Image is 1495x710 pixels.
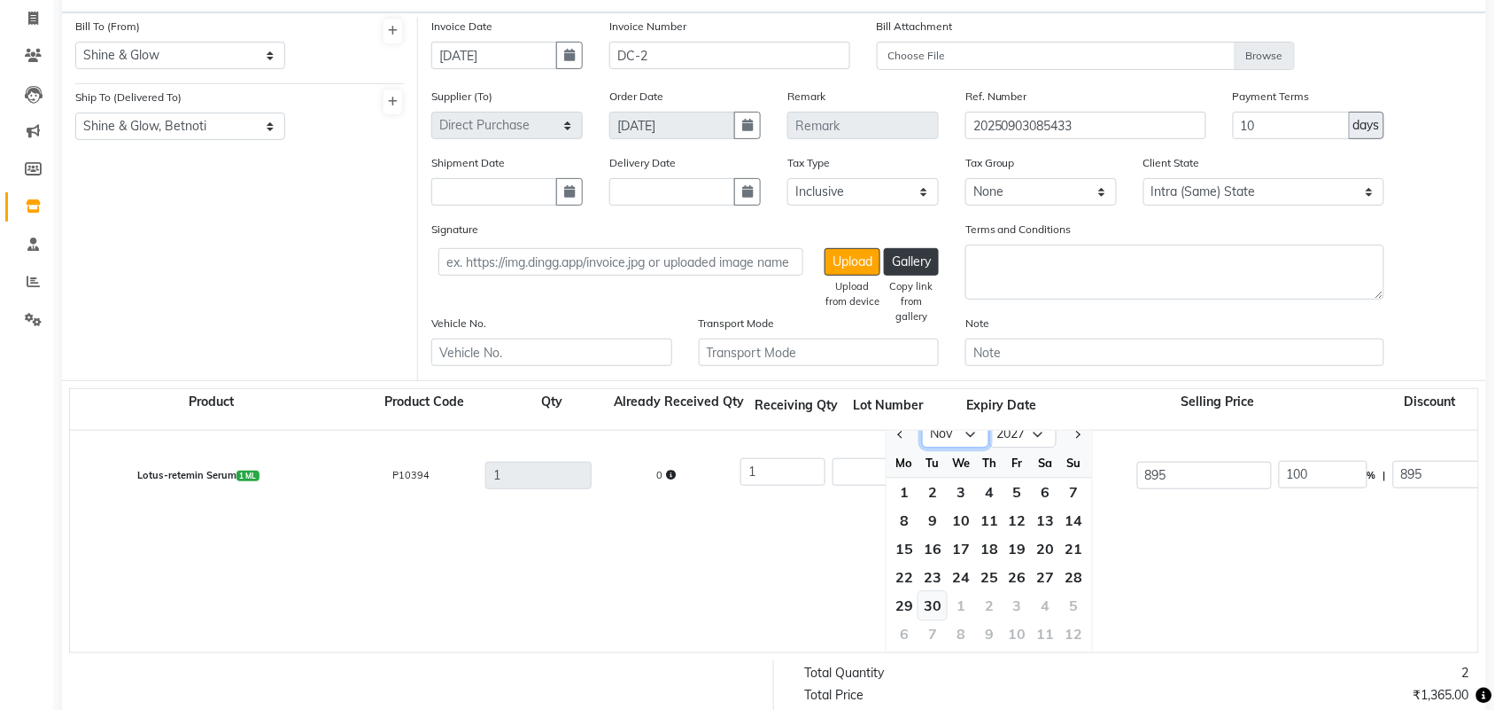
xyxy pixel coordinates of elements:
div: Sunday, November 14, 2027 [1060,506,1088,534]
div: Thursday, December 9, 2027 [975,620,1003,648]
div: Lotus-retemin Serum [57,457,340,494]
div: Friday, December 10, 2027 [1003,620,1032,648]
div: 12 [1003,506,1032,534]
div: 5 [1003,478,1032,506]
label: Order Date [609,89,663,105]
label: Transport Mode [699,316,775,332]
span: Selling Price [1178,390,1259,413]
div: 9 [975,620,1003,648]
div: 7 [1060,478,1088,506]
div: Sunday, November 7, 2027 [1060,478,1088,506]
div: Tuesday, November 2, 2027 [918,478,947,506]
div: Wednesday, November 17, 2027 [947,534,975,563]
div: 22 [890,563,918,591]
div: 2 [1137,664,1483,683]
label: Supplier (To) [431,89,492,105]
div: Friday, November 26, 2027 [1003,563,1032,591]
div: 1 [890,478,918,506]
div: 16 [918,534,947,563]
div: Fr [1003,449,1032,477]
label: Delivery Date [609,155,676,171]
label: Tax Type [787,155,830,171]
span: % [1367,461,1376,490]
div: Total Price [791,686,1137,705]
div: Saturday, December 4, 2027 [1032,591,1060,620]
div: 21 [1060,534,1088,563]
input: Remark [787,112,939,139]
div: Copy link from gallery [884,279,939,324]
div: 20 [1032,534,1060,563]
div: Thursday, November 25, 2027 [975,563,1003,591]
div: 8 [890,506,918,534]
div: Monday, November 1, 2027 [890,478,918,506]
div: Product Code [353,393,495,430]
span: | [1383,461,1386,490]
div: 3 [1003,591,1032,620]
div: Tuesday, November 9, 2027 [918,506,947,534]
div: Upload from device [825,279,880,309]
div: 28 [1060,563,1088,591]
div: 1 [947,591,975,620]
div: Sunday, December 5, 2027 [1060,591,1088,620]
div: 23 [918,563,947,591]
div: Total Quantity [791,664,1137,683]
div: Wednesday, December 8, 2027 [947,620,975,648]
div: Wednesday, November 3, 2027 [947,478,975,506]
label: Invoice Date [431,19,492,35]
div: 10 [947,506,975,534]
label: Payment Terms [1233,89,1310,105]
div: 15 [890,534,918,563]
label: Client State [1143,155,1200,171]
div: 2 [975,591,1003,620]
div: Tuesday, November 30, 2027 [918,591,947,620]
label: Remark [787,89,825,105]
div: Mo [890,449,918,477]
div: Qty [495,393,608,430]
label: Shipment Date [431,155,505,171]
label: Signature [431,222,478,238]
label: Bill Attachment [877,19,953,35]
div: Already Received Qty [608,393,750,430]
div: 7 [918,620,947,648]
input: Note [965,339,1384,366]
div: Friday, December 3, 2027 [1003,591,1032,620]
div: 19 [1003,534,1032,563]
label: Terms and Conditions [965,222,1072,238]
div: 18 [975,534,1003,563]
div: Monday, November 8, 2027 [890,506,918,534]
div: 9 [918,506,947,534]
div: Sunday, November 28, 2027 [1060,563,1088,591]
div: Thursday, November 18, 2027 [975,534,1003,563]
div: 25 [975,563,1003,591]
div: Tu [918,449,947,477]
div: 12 [1060,620,1088,648]
div: Saturday, November 27, 2027 [1032,563,1060,591]
input: Transport Mode [699,339,940,366]
div: Tuesday, November 23, 2027 [918,563,947,591]
select: Select month [922,422,989,449]
input: Invoice Number [609,42,850,69]
div: Receiving Qty [754,396,839,415]
div: 13 [1032,506,1060,534]
button: Next month [1070,420,1085,449]
button: Previous month [894,420,909,449]
span: days [1353,116,1380,135]
div: Sunday, November 21, 2027 [1060,534,1088,563]
div: Th [975,449,1003,477]
input: Reference Number [965,112,1206,139]
div: P10394 [340,457,482,494]
div: 17 [947,534,975,563]
div: We [947,449,975,477]
div: 3 [947,478,975,506]
div: Saturday, November 6, 2027 [1032,478,1060,506]
div: Su [1060,449,1088,477]
div: ₹1,365.00 [1137,686,1483,705]
div: Friday, November 5, 2027 [1003,478,1032,506]
div: Friday, November 19, 2027 [1003,534,1032,563]
label: Vehicle No. [431,316,486,332]
div: Saturday, December 11, 2027 [1032,620,1060,648]
div: 4 [1032,591,1060,620]
div: 10 [1003,620,1032,648]
div: Thursday, November 11, 2027 [975,506,1003,534]
div: Tuesday, November 16, 2027 [918,534,947,563]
